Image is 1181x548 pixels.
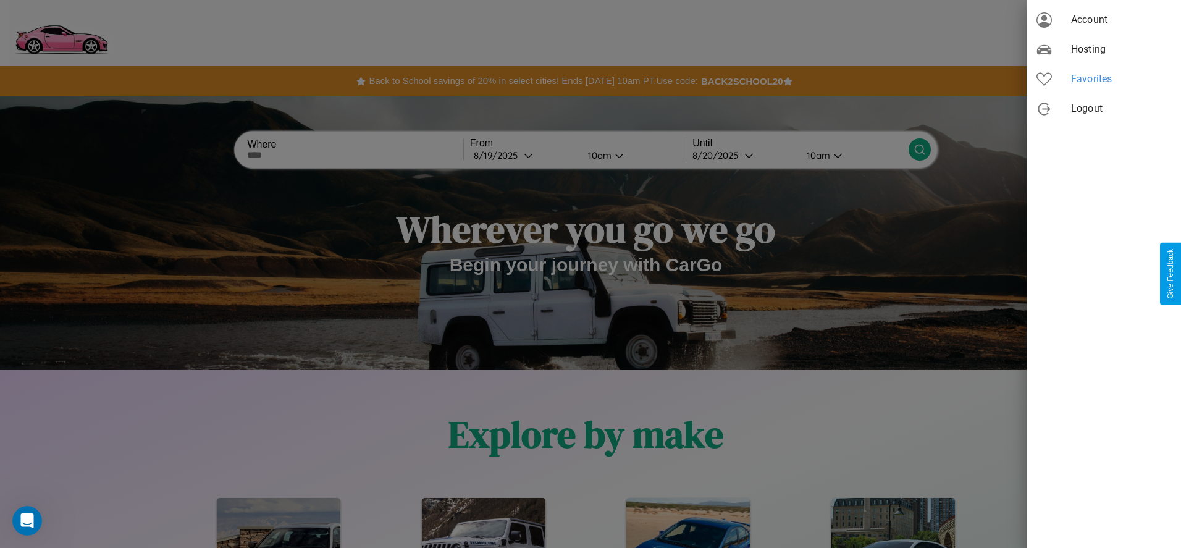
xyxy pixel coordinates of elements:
[12,506,42,536] iframe: Intercom live chat
[1071,12,1171,27] span: Account
[1071,42,1171,57] span: Hosting
[1027,5,1181,35] div: Account
[1166,249,1175,299] div: Give Feedback
[1027,94,1181,124] div: Logout
[1071,72,1171,86] span: Favorites
[1027,35,1181,64] div: Hosting
[1027,64,1181,94] div: Favorites
[1071,101,1171,116] span: Logout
